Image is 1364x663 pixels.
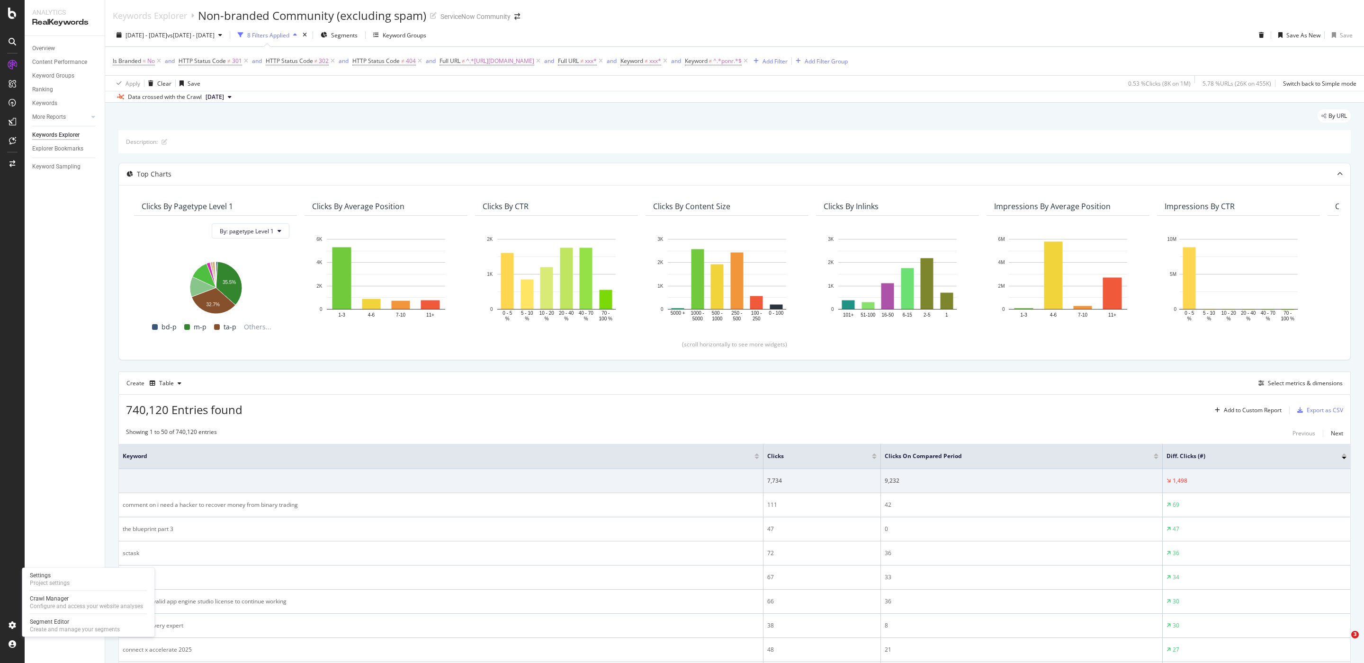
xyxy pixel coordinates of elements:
div: Select metrics & dimensions [1268,379,1343,387]
span: ≠ [227,57,231,65]
text: 0 - 100 [769,310,784,315]
div: bitcoin recovery expert [123,621,759,630]
div: Analytics [32,8,97,17]
button: and [252,56,262,65]
div: and [671,57,681,65]
span: 302 [319,54,329,68]
div: Impressions By Average Position [994,202,1111,211]
a: Keyword Groups [32,71,98,81]
button: and [544,56,554,65]
span: HTTP Status Code [179,57,226,65]
text: 3K [828,237,834,242]
button: Export as CSV [1293,403,1343,418]
text: 20 - 40 [1241,310,1256,315]
div: A chart. [653,234,801,322]
a: Keywords [32,98,98,108]
text: 2K [316,283,323,288]
div: 47 [1173,525,1179,533]
text: 32.7% [206,301,220,307]
span: 2025 Aug. 16th [206,93,224,101]
span: By URL [1328,113,1347,119]
div: glideajax [123,573,759,582]
a: Overview [32,44,98,53]
div: Switch back to Simple mode [1283,80,1356,88]
button: 8 Filters Applied [234,27,301,43]
text: 40 - 70 [1261,310,1276,315]
button: [DATE] - [DATE]vs[DATE] - [DATE] [113,27,226,43]
a: Segment EditorCreate and manage your segments [26,617,151,634]
div: Add Filter [763,57,788,65]
button: Select metrics & dimensions [1255,378,1343,389]
text: 5 - 10 [521,310,533,315]
div: legacy label [1318,109,1351,123]
button: Clear [144,76,171,91]
div: Clicks By Inlinks [824,202,879,211]
div: 9,232 [885,477,1158,485]
text: 6K [316,237,323,242]
div: 36 [885,597,1158,606]
text: % [545,316,549,321]
button: Segments [317,27,361,43]
text: 0 [1174,307,1176,312]
div: Next [1331,429,1343,437]
svg: A chart. [1165,234,1312,322]
text: 10 - 20 [1221,310,1237,315]
text: 5M [1170,272,1176,277]
div: 47 [767,525,877,533]
div: and [252,57,262,65]
text: 500 [733,316,741,321]
text: 250 - [731,310,742,315]
text: 2K [657,260,664,265]
text: 10M [1167,237,1176,242]
div: RealKeywords [32,17,97,28]
div: 7,734 [767,477,877,485]
span: ≠ [462,57,465,65]
div: More Reports [32,112,66,122]
div: Clicks By Average Position [312,202,404,211]
text: % [1207,316,1211,321]
text: 7-10 [396,312,405,317]
span: ^.*[URL][DOMAIN_NAME] [466,54,534,68]
div: A chart. [824,234,971,322]
text: 0 [1002,307,1005,312]
span: HTTP Status Code [352,57,400,65]
div: Create and manage your segments [30,626,120,633]
span: m-p [194,321,206,333]
span: Keyword [685,57,708,65]
div: Clicks By CTR [483,202,529,211]
a: Keywords Explorer [32,130,98,140]
div: 8 Filters Applied [247,31,289,39]
div: Segment Editor [30,618,120,626]
text: 1 [945,312,948,317]
button: Save As New [1274,27,1320,43]
span: Is Branded [113,57,141,65]
span: Keyword [620,57,643,65]
span: = [143,57,146,65]
text: 70 - [1283,310,1292,315]
span: Segments [331,31,358,39]
div: A chart. [312,234,460,322]
div: 5.78 % URLs ( 26K on 455K ) [1202,80,1271,88]
svg: A chart. [483,234,630,322]
button: and [426,56,436,65]
div: 0 [885,525,1158,533]
button: Next [1331,428,1343,439]
div: 38 [767,621,877,630]
a: Explorer Bookmarks [32,144,98,154]
div: Clicks By pagetype Level 1 [142,202,233,211]
div: Ranking [32,85,53,95]
span: ≠ [709,57,712,65]
span: By: pagetype Level 1 [220,227,274,235]
text: 35.5% [223,280,236,285]
div: 33 [885,573,1158,582]
text: 1K [487,272,493,277]
span: ta-p [224,321,236,333]
div: Clicks By Content Size [653,202,730,211]
div: 48 [767,645,877,654]
span: Clicks [767,452,858,460]
text: 0 [831,307,834,312]
div: Explorer Bookmarks [32,144,83,154]
text: 4K [316,260,323,265]
button: [DATE] [202,91,235,103]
